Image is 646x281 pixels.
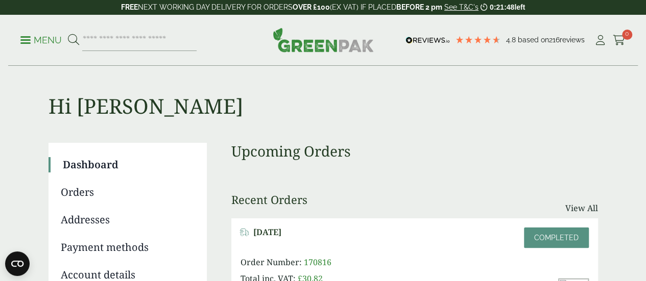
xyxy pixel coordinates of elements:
span: left [514,3,525,11]
span: 4.8 [506,36,518,44]
span: Based on [518,36,549,44]
a: Addresses [61,212,193,227]
a: Orders [61,185,193,200]
strong: OVER £100 [293,3,330,11]
i: My Account [594,35,607,45]
span: 0 [622,30,632,40]
span: 216 [549,36,560,44]
a: 0 [613,33,626,48]
button: Open CMP widget [5,251,30,276]
h3: Recent Orders [231,193,307,206]
a: Dashboard [63,157,193,172]
span: 0:21:48 [490,3,514,11]
div: 4.79 Stars [455,35,501,44]
span: reviews [560,36,585,44]
strong: BEFORE 2 pm [396,3,442,11]
a: View All [565,202,598,214]
a: See T&C's [444,3,478,11]
strong: FREE [121,3,138,11]
img: REVIEWS.io [405,37,450,44]
span: 170816 [304,257,331,268]
span: Order Number: [241,257,302,268]
p: Menu [20,34,62,46]
span: [DATE] [253,227,281,237]
a: Payment methods [61,240,193,255]
i: Cart [613,35,626,45]
span: Completed [534,234,579,242]
img: GreenPak Supplies [273,28,374,52]
h1: Hi [PERSON_NAME] [49,61,598,118]
h3: Upcoming Orders [231,143,598,160]
a: Menu [20,34,62,44]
